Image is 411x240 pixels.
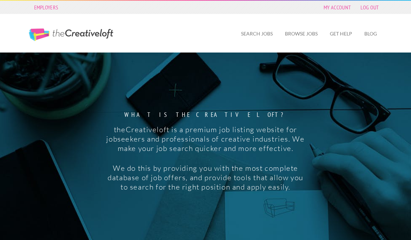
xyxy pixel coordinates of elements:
[29,29,113,41] a: The Creative Loft
[105,125,306,153] p: theCreativeloft is a premium job listing website for jobseekers and professionals of creative ind...
[357,2,382,12] a: Log Out
[324,26,358,42] a: Get Help
[105,163,306,192] p: We do this by providing you with the most complete database of job offers, and provide tools that...
[279,26,323,42] a: Browse Jobs
[105,112,306,118] strong: What is the creative loft?
[320,2,354,12] a: My Account
[31,2,62,12] a: Employers
[235,26,278,42] a: Search Jobs
[359,26,382,42] a: Blog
